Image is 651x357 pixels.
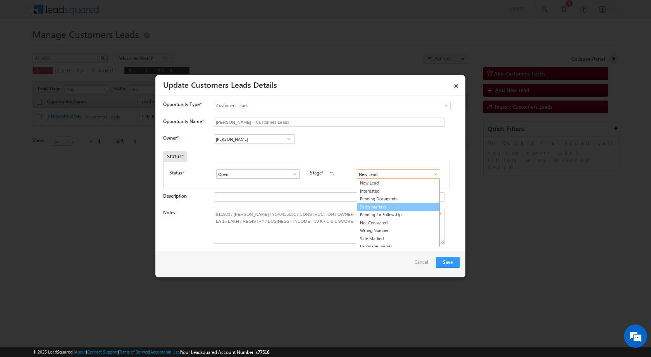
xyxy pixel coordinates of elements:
[357,179,439,187] a: New Lead
[284,135,293,143] a: Show All Items
[216,169,300,179] input: Type to Search
[436,257,460,268] button: Save
[105,238,141,249] em: Start Chat
[357,187,439,195] a: Interested
[415,257,432,272] a: Cancel
[357,195,439,203] a: Pending Documents
[357,203,440,212] a: Sales Marked
[40,41,130,51] div: Chat with us now
[33,348,269,356] span: © 2025 LeadSquared | | | | |
[75,349,86,354] a: About
[181,349,269,355] span: Your Leadsquared Account Number is
[163,193,187,199] label: Description
[10,72,141,232] textarea: Type your message and hit 'Enter'
[258,349,269,355] span: 77516
[288,170,298,178] a: Show All Items
[357,211,439,219] a: Pending for Follow-Up
[169,169,182,176] label: Status
[163,79,277,90] a: Update Customers Leads Details
[214,101,451,110] a: Customers Leads
[429,170,438,178] a: Show All Items
[163,135,178,141] label: Owner
[214,102,419,109] span: Customers Leads
[357,227,439,235] a: Wrong Number
[13,41,33,51] img: d_60004797649_company_0_60004797649
[357,243,439,251] a: Language Barrier
[163,101,200,108] span: Opportunity Type
[150,349,180,354] a: Acceptable Use
[214,134,295,143] input: Type to Search
[87,349,118,354] a: Contact Support
[119,349,149,354] a: Terms of Service
[163,210,175,215] label: Notes
[163,118,203,124] label: Opportunity Name
[357,235,439,243] a: Sale Marked
[310,169,322,176] label: Stage
[449,78,463,91] a: ×
[127,4,146,22] div: Minimize live chat window
[357,169,440,179] input: Type to Search
[357,219,439,227] a: Not Contacted
[163,151,187,162] div: Status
